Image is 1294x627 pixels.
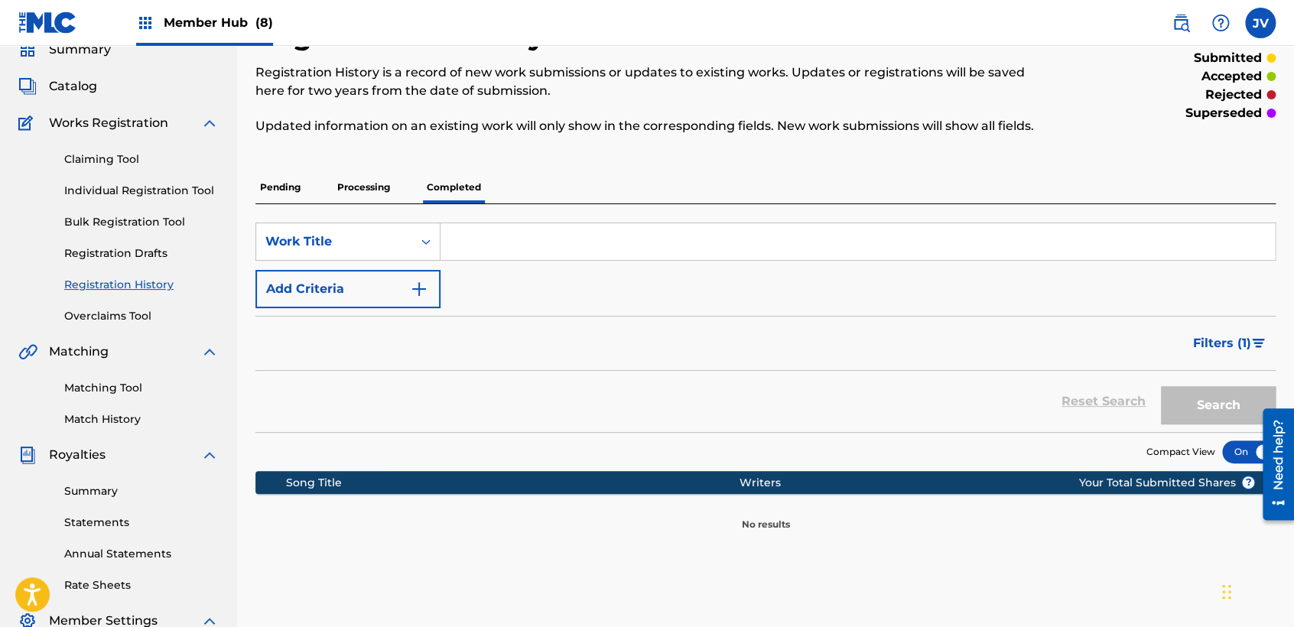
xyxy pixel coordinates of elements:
[18,11,77,34] img: MLC Logo
[1245,8,1276,38] div: User Menu
[64,308,219,324] a: Overclaims Tool
[18,77,97,96] a: CatalogCatalog
[64,483,219,499] a: Summary
[200,343,219,361] img: expand
[164,14,273,31] span: Member Hub
[1078,475,1255,491] span: Your Total Submitted Shares
[255,223,1276,432] form: Search Form
[742,499,790,531] p: No results
[1205,86,1262,104] p: rejected
[200,446,219,464] img: expand
[255,117,1041,135] p: Updated information on an existing work will only show in the corresponding fields. New work subm...
[18,343,37,361] img: Matching
[265,232,403,251] div: Work Title
[739,475,1127,491] div: Writers
[1242,476,1254,489] span: ?
[333,171,395,203] p: Processing
[18,114,38,132] img: Works Registration
[1222,569,1231,615] div: Arrastrar
[18,41,37,59] img: Summary
[1166,8,1196,38] a: Public Search
[49,41,111,59] span: Summary
[422,171,486,203] p: Completed
[255,63,1041,100] p: Registration History is a record of new work submissions or updates to existing works. Updates or...
[18,41,111,59] a: SummarySummary
[1201,67,1262,86] p: accepted
[64,515,219,531] a: Statements
[49,114,168,132] span: Works Registration
[64,183,219,199] a: Individual Registration Tool
[1185,104,1262,122] p: superseded
[255,15,273,30] span: (8)
[136,14,154,32] img: Top Rightsholders
[1251,403,1294,526] iframe: Resource Center
[200,114,219,132] img: expand
[286,475,739,491] div: Song Title
[64,277,219,293] a: Registration History
[64,546,219,562] a: Annual Statements
[64,577,219,593] a: Rate Sheets
[255,270,441,308] button: Add Criteria
[64,380,219,396] a: Matching Tool
[64,151,219,167] a: Claiming Tool
[64,245,219,262] a: Registration Drafts
[1193,334,1251,352] span: Filters ( 1 )
[1252,339,1265,348] img: filter
[1211,14,1230,32] img: help
[1184,324,1276,362] button: Filters (1)
[49,343,109,361] span: Matching
[1194,49,1262,67] p: submitted
[18,446,37,464] img: Royalties
[255,171,305,203] p: Pending
[410,280,428,298] img: 9d2ae6d4665cec9f34b9.svg
[18,77,37,96] img: Catalog
[49,77,97,96] span: Catalog
[1146,445,1215,459] span: Compact View
[1205,8,1236,38] div: Help
[64,214,219,230] a: Bulk Registration Tool
[49,446,106,464] span: Royalties
[1218,554,1294,627] iframe: Chat Widget
[64,411,219,427] a: Match History
[1218,554,1294,627] div: Widget de chat
[1172,14,1190,32] img: search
